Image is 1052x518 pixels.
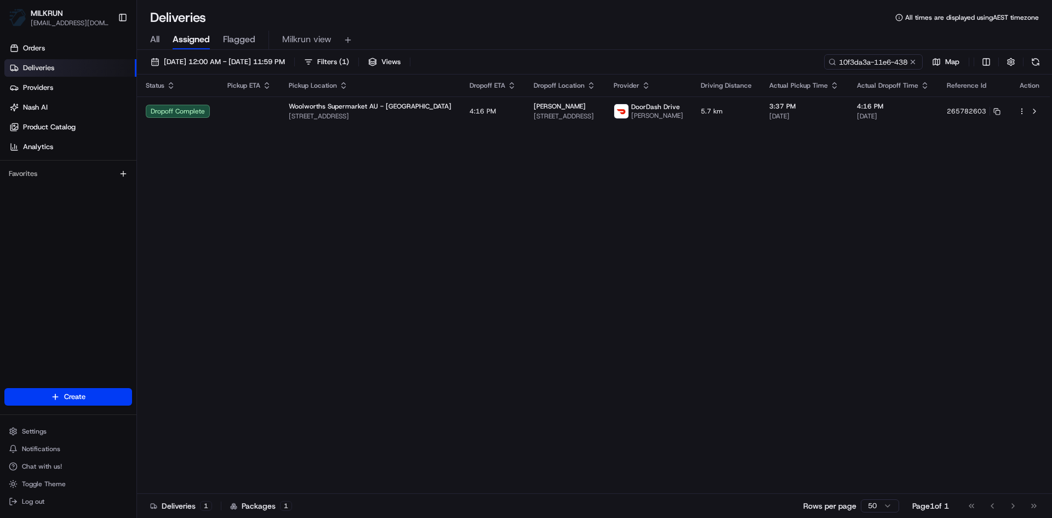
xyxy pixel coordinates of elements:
[857,81,918,90] span: Actual Dropoff Time
[701,107,752,116] span: 5.7 km
[9,9,26,26] img: MILKRUN
[31,19,109,27] button: [EMAIL_ADDRESS][DOMAIN_NAME]
[905,13,1039,22] span: All times are displayed using AEST timezone
[470,107,496,116] span: 4:16 PM
[4,165,132,183] div: Favorites
[4,39,136,57] a: Orders
[824,54,923,70] input: Type to search
[22,462,62,471] span: Chat with us!
[1028,54,1043,70] button: Refresh
[631,103,680,111] span: DoorDash Drive
[280,501,292,511] div: 1
[164,57,285,67] span: [DATE] 12:00 AM - [DATE] 11:59 PM
[4,59,136,77] a: Deliveries
[150,9,206,26] h1: Deliveries
[200,501,212,511] div: 1
[1018,81,1041,90] div: Action
[22,445,60,453] span: Notifications
[339,57,349,67] span: ( 1 )
[230,500,292,511] div: Packages
[945,57,959,67] span: Map
[23,142,53,152] span: Analytics
[857,102,929,111] span: 4:16 PM
[22,497,44,506] span: Log out
[534,102,586,111] span: [PERSON_NAME]
[146,81,164,90] span: Status
[64,392,85,402] span: Create
[146,54,290,70] button: [DATE] 12:00 AM - [DATE] 11:59 PM
[31,8,63,19] button: MILKRUN
[4,476,132,492] button: Toggle Theme
[150,33,159,46] span: All
[4,118,136,136] a: Product Catalog
[23,83,53,93] span: Providers
[227,81,260,90] span: Pickup ETA
[317,57,349,67] span: Filters
[947,107,1000,116] button: 265782603
[289,112,452,121] span: [STREET_ADDRESS]
[4,99,136,116] a: Nash AI
[173,33,210,46] span: Assigned
[363,54,405,70] button: Views
[631,111,683,120] span: [PERSON_NAME]
[4,388,132,406] button: Create
[150,500,212,511] div: Deliveries
[22,427,47,436] span: Settings
[769,102,839,111] span: 3:37 PM
[947,81,986,90] span: Reference Id
[299,54,354,70] button: Filters(1)
[223,33,255,46] span: Flagged
[614,81,639,90] span: Provider
[614,104,628,118] img: doordash_logo_v2.png
[4,441,132,457] button: Notifications
[769,81,828,90] span: Actual Pickup Time
[23,122,76,132] span: Product Catalog
[282,33,331,46] span: Milkrun view
[534,112,596,121] span: [STREET_ADDRESS]
[470,81,505,90] span: Dropoff ETA
[23,43,45,53] span: Orders
[23,63,54,73] span: Deliveries
[803,500,856,511] p: Rows per page
[769,112,839,121] span: [DATE]
[4,79,136,96] a: Providers
[4,494,132,509] button: Log out
[534,81,585,90] span: Dropoff Location
[4,459,132,474] button: Chat with us!
[701,81,752,90] span: Driving Distance
[857,112,929,121] span: [DATE]
[4,4,113,31] button: MILKRUNMILKRUN[EMAIL_ADDRESS][DOMAIN_NAME]
[4,424,132,439] button: Settings
[927,54,964,70] button: Map
[289,102,451,111] span: Woolworths Supermarket AU - [GEOGRAPHIC_DATA]
[289,81,337,90] span: Pickup Location
[912,500,949,511] div: Page 1 of 1
[22,480,66,488] span: Toggle Theme
[23,103,48,112] span: Nash AI
[4,138,136,156] a: Analytics
[381,57,401,67] span: Views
